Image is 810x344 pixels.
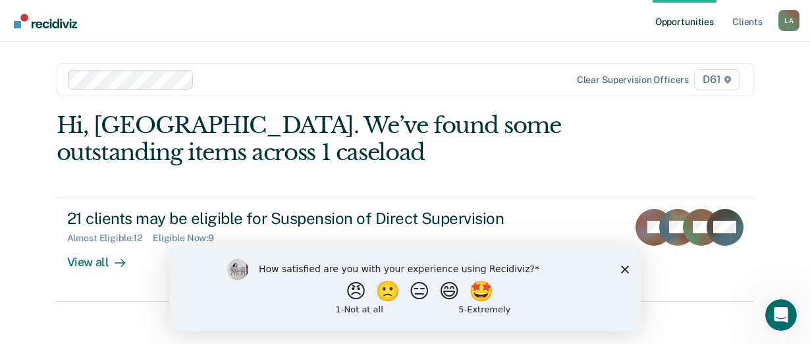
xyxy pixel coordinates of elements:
[153,233,225,244] div: Eligible Now : 9
[694,69,740,90] span: D61
[14,14,77,28] img: Recidiviz
[67,244,141,270] div: View all
[67,209,529,228] div: 21 clients may be eligible for Suspension of Direct Supervision
[169,246,641,331] iframe: Survey by Kim from Recidiviz
[778,10,799,31] button: Profile dropdown button
[778,10,799,31] div: L A
[67,233,153,244] div: Almost Eligible : 12
[765,299,797,331] iframe: Intercom live chat
[577,74,689,86] div: Clear supervision officers
[57,198,754,302] a: 21 clients may be eligible for Suspension of Direct SupervisionAlmost Eligible:12Eligible Now:9Vi...
[57,112,614,166] div: Hi, [GEOGRAPHIC_DATA]. We’ve found some outstanding items across 1 caseload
